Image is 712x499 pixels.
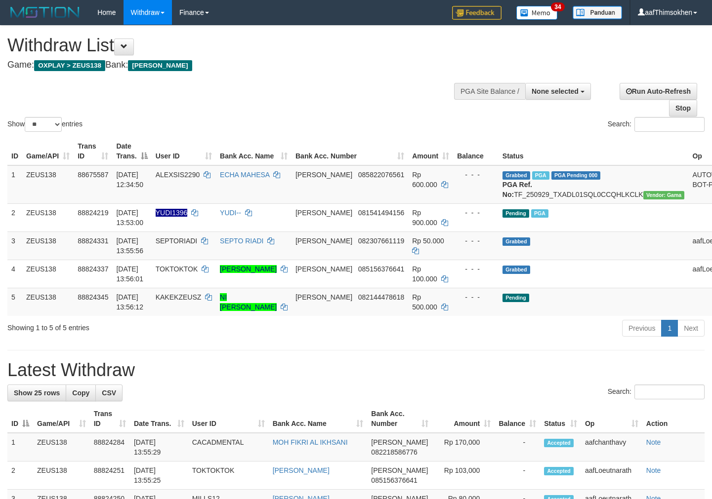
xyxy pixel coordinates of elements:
[112,137,151,165] th: Date Trans.: activate to sort column descending
[188,461,269,490] td: TOKTOKTOK
[457,264,495,274] div: - - -
[7,319,289,333] div: Showing 1 to 5 of 5 entries
[503,294,529,302] span: Pending
[220,265,277,273] a: [PERSON_NAME]
[22,260,74,288] td: ZEUS138
[295,209,352,217] span: [PERSON_NAME]
[358,293,404,301] span: Copy 082144478618 to clipboard
[503,266,530,274] span: Grabbed
[412,293,437,311] span: Rp 500.000
[295,237,352,245] span: [PERSON_NAME]
[432,433,495,461] td: Rp 170,000
[22,288,74,316] td: ZEUS138
[532,87,579,95] span: None selected
[412,171,437,189] span: Rp 600.000
[358,237,404,245] span: Copy 082307661119 to clipboard
[188,433,269,461] td: CACADMENTAL
[499,137,689,165] th: Status
[90,433,130,461] td: 88824284
[292,137,408,165] th: Bank Acc. Number: activate to sort column ascending
[7,260,22,288] td: 4
[661,320,678,337] a: 1
[499,165,689,204] td: TF_250929_TXADL01SQL0CCQHLKCLK
[220,237,263,245] a: SEPTO RIADI
[358,209,404,217] span: Copy 081541494156 to clipboard
[371,448,417,456] span: Copy 082218586776 to clipboard
[25,117,62,132] select: Showentries
[72,389,89,397] span: Copy
[503,237,530,246] span: Grabbed
[516,6,558,20] img: Button%20Memo.svg
[7,231,22,260] td: 3
[22,165,74,204] td: ZEUS138
[130,461,188,490] td: [DATE] 13:55:25
[544,467,574,475] span: Accepted
[156,209,188,217] span: Nama rekening ada tanda titik/strip, harap diedit
[78,237,108,245] span: 88824331
[412,209,437,227] span: Rp 900.000
[581,433,642,461] td: aafchanthavy
[412,237,444,245] span: Rp 50.000
[22,231,74,260] td: ZEUS138
[90,461,130,490] td: 88824251
[371,476,417,484] span: Copy 085156376641 to clipboard
[90,405,130,433] th: Trans ID: activate to sort column ascending
[457,170,495,180] div: - - -
[7,36,465,55] h1: Withdraw List
[503,209,529,218] span: Pending
[7,405,33,433] th: ID: activate to sort column descending
[544,439,574,447] span: Accepted
[7,203,22,231] td: 2
[273,466,330,474] a: [PERSON_NAME]
[457,236,495,246] div: - - -
[457,292,495,302] div: - - -
[540,405,581,433] th: Status: activate to sort column ascending
[634,384,705,399] input: Search:
[220,171,269,179] a: ECHA MAHESA
[495,433,540,461] td: -
[22,137,74,165] th: Game/API: activate to sort column ascending
[358,265,404,273] span: Copy 085156376641 to clipboard
[503,181,532,198] b: PGA Ref. No:
[66,384,96,401] a: Copy
[295,265,352,273] span: [PERSON_NAME]
[295,293,352,301] span: [PERSON_NAME]
[531,209,548,218] span: Marked by aafpengsreynich
[130,405,188,433] th: Date Trans.: activate to sort column ascending
[7,461,33,490] td: 2
[78,265,108,273] span: 88824337
[634,117,705,132] input: Search:
[116,265,143,283] span: [DATE] 13:56:01
[432,405,495,433] th: Amount: activate to sort column ascending
[269,405,368,433] th: Bank Acc. Name: activate to sort column ascending
[457,208,495,218] div: - - -
[646,466,661,474] a: Note
[412,265,437,283] span: Rp 100.000
[7,117,83,132] label: Show entries
[152,137,216,165] th: User ID: activate to sort column ascending
[532,171,549,180] span: Marked by aafpengsreynich
[116,209,143,227] span: [DATE] 13:53:00
[34,60,105,71] span: OXPLAY > ZEUS138
[156,237,198,245] span: SEPTORIADI
[14,389,60,397] span: Show 25 rows
[551,171,601,180] span: PGA Pending
[7,360,705,380] h1: Latest Withdraw
[7,137,22,165] th: ID
[74,137,112,165] th: Trans ID: activate to sort column ascending
[646,438,661,446] a: Note
[525,83,591,100] button: None selected
[643,191,685,199] span: Vendor URL: https://trx31.1velocity.biz
[22,203,74,231] td: ZEUS138
[669,100,697,116] a: Stop
[495,461,540,490] td: -
[7,5,83,20] img: MOTION_logo.png
[33,405,90,433] th: Game/API: activate to sort column ascending
[7,433,33,461] td: 1
[642,405,705,433] th: Action
[620,83,697,100] a: Run Auto-Refresh
[7,384,66,401] a: Show 25 rows
[116,171,143,189] span: [DATE] 12:34:50
[220,209,241,217] a: YUDI--
[677,320,705,337] a: Next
